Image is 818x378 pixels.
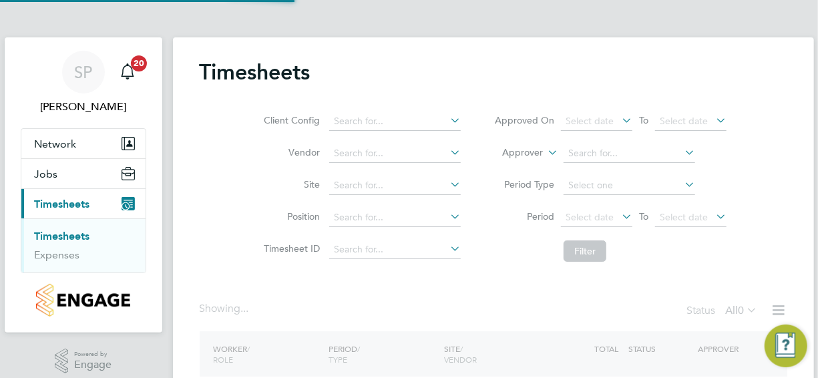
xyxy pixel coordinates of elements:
a: SP[PERSON_NAME] [21,51,146,115]
span: To [635,208,652,225]
label: Position [260,210,320,222]
label: Client Config [260,114,320,126]
a: Timesheets [35,230,90,242]
button: Engage Resource Center [765,325,807,367]
nav: Main navigation [5,37,162,333]
label: Period Type [494,178,554,190]
span: Stephen Purdy [21,99,146,115]
a: Go to home page [21,284,146,317]
input: Search for... [329,240,461,259]
input: Search for... [329,208,461,227]
label: All [726,304,758,317]
span: Powered by [74,349,112,360]
button: Jobs [21,159,146,188]
span: Select date [566,115,614,127]
input: Select one [564,176,695,195]
input: Search for... [329,112,461,131]
img: countryside-properties-logo-retina.png [36,284,130,317]
a: 20 [114,51,141,93]
span: Select date [660,115,708,127]
button: Filter [564,240,606,262]
label: Approved On [494,114,554,126]
span: Engage [74,359,112,371]
h2: Timesheets [200,59,311,85]
span: 0 [739,304,745,317]
a: Expenses [35,248,80,261]
label: Period [494,210,554,222]
span: Network [35,138,77,150]
span: SP [74,63,92,81]
div: Showing [200,302,252,316]
button: Network [21,129,146,158]
a: Powered byEngage [55,349,112,374]
span: To [635,112,652,129]
label: Site [260,178,320,190]
div: Status [687,302,761,321]
span: Select date [566,211,614,223]
span: Select date [660,211,708,223]
label: Timesheet ID [260,242,320,254]
span: 20 [131,55,147,71]
span: Timesheets [35,198,90,210]
input: Search for... [329,144,461,163]
input: Search for... [564,144,695,163]
input: Search for... [329,176,461,195]
div: Timesheets [21,218,146,272]
span: Jobs [35,168,58,180]
button: Timesheets [21,189,146,218]
label: Approver [483,146,543,160]
span: ... [241,302,249,315]
label: Vendor [260,146,320,158]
